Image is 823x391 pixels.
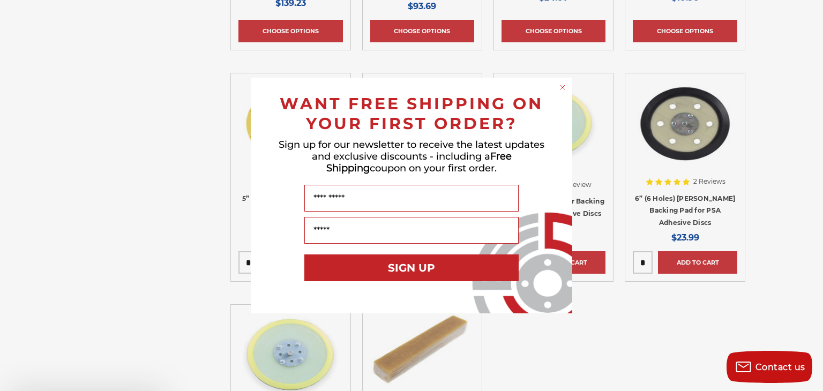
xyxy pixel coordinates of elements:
span: Free Shipping [326,151,512,174]
button: Contact us [727,351,812,383]
button: Close dialog [557,82,568,93]
button: SIGN UP [304,254,519,281]
span: WANT FREE SHIPPING ON YOUR FIRST ORDER? [280,94,543,133]
span: Sign up for our newsletter to receive the latest updates and exclusive discounts - including a co... [279,139,544,174]
span: Contact us [755,362,805,372]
